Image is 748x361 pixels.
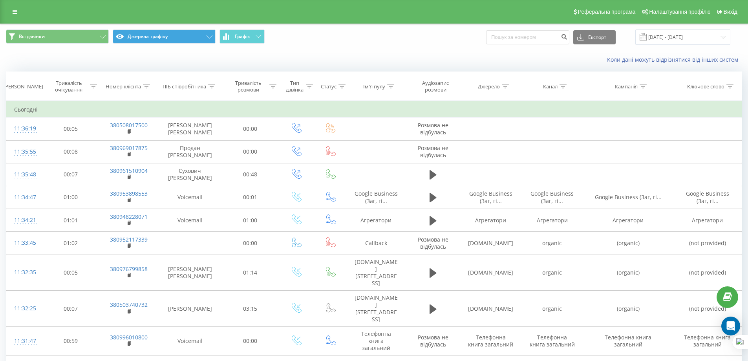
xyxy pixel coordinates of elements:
[158,163,222,186] td: Сухович [PERSON_NAME]
[222,291,279,327] td: 03:15
[521,255,583,291] td: organic
[222,255,279,291] td: 01:14
[158,327,222,356] td: Voicemail
[615,83,638,90] div: Кампанія
[42,117,99,140] td: 00:05
[222,209,279,232] td: 01:00
[673,209,742,232] td: Агрегатори
[4,83,43,90] div: [PERSON_NAME]
[110,265,148,273] a: 380976799858
[222,163,279,186] td: 00:48
[573,30,616,44] button: Експорт
[14,334,35,349] div: 11:31:47
[486,30,569,44] input: Пошук за номером
[222,327,279,356] td: 00:00
[42,163,99,186] td: 00:07
[418,144,448,159] span: Розмова не відбулась
[521,232,583,255] td: organic
[158,209,222,232] td: Voicemail
[460,255,521,291] td: [DOMAIN_NAME]
[222,186,279,209] td: 00:01
[347,291,406,327] td: [DOMAIN_NAME] [STREET_ADDRESS]
[355,190,398,204] span: Google Business (Заг, гі...
[721,317,740,335] div: Open Intercom Messenger
[469,190,512,204] span: Google Business (Заг, гі...
[14,121,35,136] div: 11:36:19
[543,83,558,90] div: Канал
[460,291,521,327] td: [DOMAIN_NAME]
[14,265,35,280] div: 11:32:35
[158,291,222,327] td: [PERSON_NAME]
[460,327,521,356] td: Телефонна книга загальний
[583,327,673,356] td: Телефонна книга загальний
[110,121,148,129] a: 380508017500
[158,186,222,209] td: Voicemail
[460,209,521,232] td: Агрегатори
[110,190,148,197] a: 380953898553
[673,327,742,356] td: Телефонна книга загальний
[687,83,724,90] div: Ключове слово
[14,213,35,228] div: 11:34:21
[229,80,268,93] div: Тривалість розмови
[106,83,141,90] div: Номер клієнта
[521,291,583,327] td: organic
[595,193,662,201] span: Google Business (Заг, гі...
[14,167,35,182] div: 11:35:48
[222,232,279,255] td: 00:00
[347,327,406,356] td: Телефонна книга загальний
[49,80,88,93] div: Тривалість очікування
[14,301,35,316] div: 11:32:25
[42,327,99,356] td: 00:59
[578,9,636,15] span: Реферальна програма
[14,144,35,159] div: 11:35:55
[6,29,109,44] button: Всі дзвінки
[347,232,406,255] td: Callback
[42,291,99,327] td: 00:07
[673,255,742,291] td: (not provided)
[222,117,279,140] td: 00:00
[321,83,337,90] div: Статус
[19,33,45,40] span: Всі дзвінки
[222,140,279,163] td: 00:00
[649,9,710,15] span: Налаштування профілю
[521,327,583,356] td: Телефонна книга загальний
[158,117,222,140] td: [PERSON_NAME] [PERSON_NAME]
[158,140,222,163] td: Продан [PERSON_NAME]
[219,29,265,44] button: Графік
[583,209,673,232] td: Агрегатори
[110,144,148,152] a: 380969017875
[285,80,304,93] div: Тип дзвінка
[724,9,737,15] span: Вихід
[478,83,500,90] div: Джерело
[42,255,99,291] td: 00:05
[607,56,742,63] a: Коли дані можуть відрізнятися вiд інших систем
[418,334,448,348] span: Розмова не відбулась
[673,291,742,327] td: (not provided)
[42,140,99,163] td: 00:08
[42,186,99,209] td: 01:00
[110,167,148,174] a: 380961510904
[14,190,35,205] div: 11:34:47
[110,301,148,308] a: 380503740732
[583,291,673,327] td: (organic)
[363,83,385,90] div: Ім'я пулу
[530,190,574,204] span: Google Business (Заг, гі...
[163,83,206,90] div: ПІБ співробітника
[235,34,250,39] span: Графік
[347,255,406,291] td: [DOMAIN_NAME] [STREET_ADDRESS]
[460,232,521,255] td: [DOMAIN_NAME]
[673,232,742,255] td: (not provided)
[413,80,458,93] div: Аудіозапис розмови
[113,29,216,44] button: Джерела трафіку
[110,236,148,243] a: 380952117339
[6,102,742,117] td: Сьогодні
[686,190,729,204] span: Google Business (Заг, гі...
[110,334,148,341] a: 380996010800
[347,209,406,232] td: Агрегатори
[418,236,448,250] span: Розмова не відбулась
[14,235,35,251] div: 11:33:45
[521,209,583,232] td: Агрегатори
[42,232,99,255] td: 01:02
[418,121,448,136] span: Розмова не відбулась
[42,209,99,232] td: 01:01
